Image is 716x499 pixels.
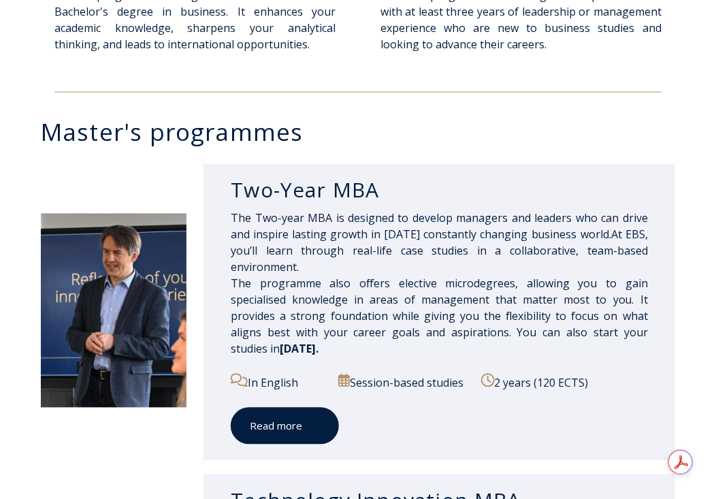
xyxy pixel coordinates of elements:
a: Read more [231,408,339,445]
span: The Two-year MBA is designed to develop managers and leaders who can drive and inspire lasting gr... [231,211,648,340]
img: DSC_2098 [41,214,186,408]
h3: Two-Year MBA [231,178,648,204]
p: Session-based studies [338,374,470,391]
span: You can also start your studies in [231,325,648,357]
p: 2 years (120 ECTS) [481,374,648,391]
h3: Master's programmes [41,120,689,144]
p: In English [231,374,326,391]
span: [DATE]. [280,342,319,357]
